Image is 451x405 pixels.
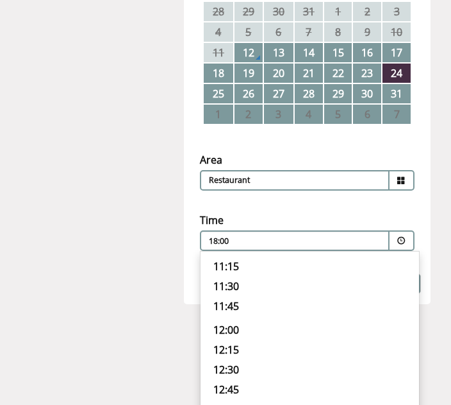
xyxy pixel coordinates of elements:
[264,22,293,42] td: 6
[353,105,381,124] td: 6
[213,279,406,293] p: 11:30
[204,22,233,42] td: 4
[234,43,263,62] td: 12
[324,2,352,21] td: 1
[324,64,352,83] td: 22
[264,2,293,21] td: 30
[213,343,406,357] p: 12:15
[264,105,293,124] td: 3
[213,299,406,313] p: 11:45
[382,64,411,83] td: 24
[204,84,233,103] td: 25
[204,64,233,83] td: 18
[353,2,381,21] td: 2
[204,2,233,21] td: 28
[324,105,352,124] td: 5
[234,2,263,21] td: 29
[353,84,381,103] td: 30
[200,213,224,227] label: Time
[295,84,323,103] td: 28
[353,22,381,42] td: 9
[234,84,263,103] td: 26
[234,64,263,83] td: 19
[324,22,352,42] td: 8
[213,383,406,397] p: 12:45
[213,259,406,273] p: 11:15
[264,43,293,62] td: 13
[200,153,222,167] label: Area
[213,363,406,377] p: 12:30
[382,105,411,124] td: 7
[209,236,338,247] p: 18:00
[264,84,293,103] td: 27
[382,84,411,103] td: 31
[213,323,406,337] p: 12:00
[295,64,323,83] td: 21
[324,43,352,62] td: 15
[324,84,352,103] td: 29
[204,105,233,124] td: 1
[295,22,323,42] td: 7
[353,43,381,62] td: 16
[295,2,323,21] td: 31
[234,105,263,124] td: 2
[353,64,381,83] td: 23
[264,64,293,83] td: 20
[234,22,263,42] td: 5
[382,43,411,62] td: 17
[204,43,233,62] td: 11
[295,43,323,62] td: 14
[382,2,411,21] td: 3
[382,22,411,42] td: 10
[295,105,323,124] td: 4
